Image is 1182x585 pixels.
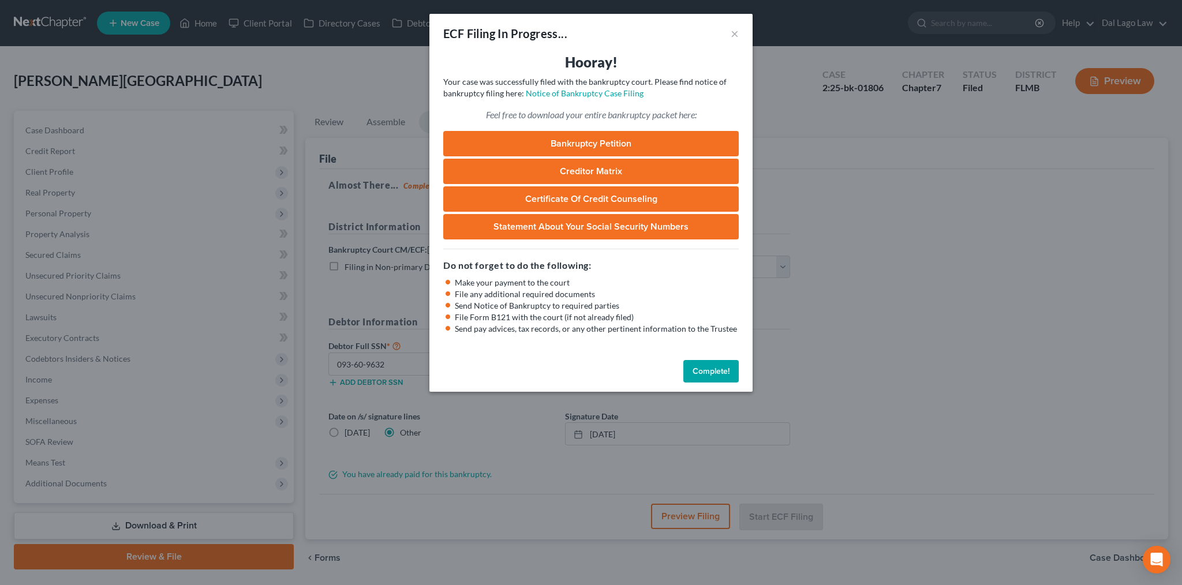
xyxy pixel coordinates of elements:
a: Notice of Bankruptcy Case Filing [526,88,644,98]
button: × [731,27,739,40]
p: Feel free to download your entire bankruptcy packet here: [443,108,739,122]
li: Make your payment to the court [455,277,739,288]
li: Send Notice of Bankruptcy to required parties [455,300,739,312]
li: Send pay advices, tax records, or any other pertinent information to the Trustee [455,323,739,335]
a: Statement About Your Social Security Numbers [443,214,739,239]
li: File any additional required documents [455,288,739,300]
h3: Hooray! [443,53,739,72]
a: Certificate of Credit Counseling [443,186,739,212]
span: Your case was successfully filed with the bankruptcy court. Please find notice of bankruptcy fili... [443,77,727,98]
h5: Do not forget to do the following: [443,258,739,272]
li: File Form B121 with the court (if not already filed) [455,312,739,323]
a: Creditor Matrix [443,159,739,184]
div: ECF Filing In Progress... [443,25,567,42]
div: Open Intercom Messenger [1143,546,1170,573]
button: Complete! [683,360,739,383]
a: Bankruptcy Petition [443,131,739,156]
